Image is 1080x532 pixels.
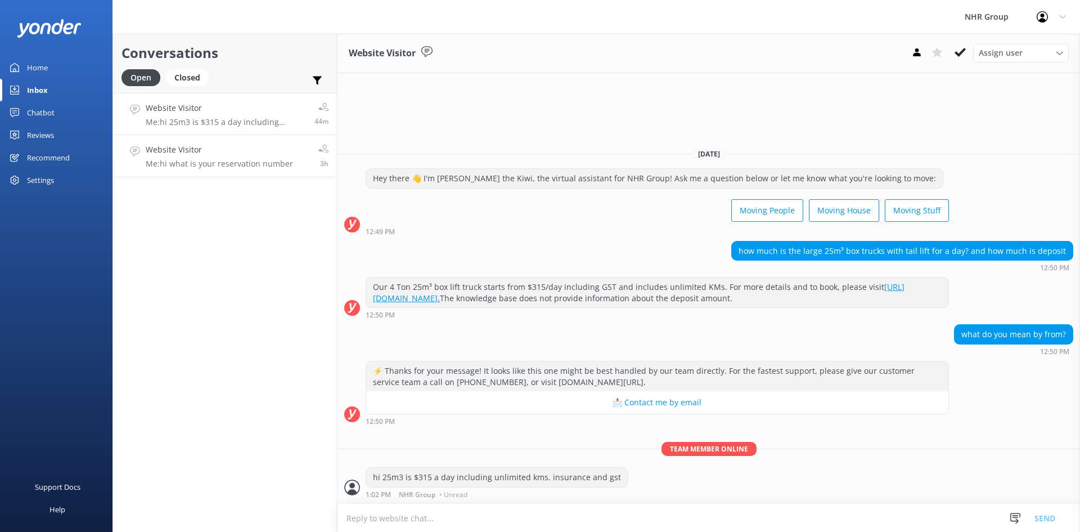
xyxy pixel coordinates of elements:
[366,227,949,235] div: Sep 01 2025 12:49pm (UTC +12:00) Pacific/Auckland
[121,71,166,83] a: Open
[27,101,55,124] div: Chatbot
[954,347,1073,355] div: Sep 01 2025 12:50pm (UTC +12:00) Pacific/Auckland
[373,281,904,303] a: [URL][DOMAIN_NAME].
[314,117,328,126] span: Sep 01 2025 01:02pm (UTC +12:00) Pacific/Auckland
[691,149,727,159] span: [DATE]
[166,69,209,86] div: Closed
[146,144,293,156] h4: Website Visitor
[320,159,328,168] span: Sep 01 2025 10:34am (UTC +12:00) Pacific/Auckland
[366,391,948,414] button: 📩 Contact me by email
[366,278,948,307] div: Our 4 Ton 25m³ box lift truck starts from $315/day including GST and includes unlimited KMs. For ...
[366,361,948,391] div: ⚡ Thanks for your message! It looks like this one might be best handled by our team directly. For...
[146,159,293,169] p: Me: hi what is your reservation number
[979,47,1023,59] span: Assign user
[35,476,80,498] div: Support Docs
[366,169,943,188] div: Hey there 👋 I'm [PERSON_NAME] the Kiwi, the virtual assistant for NHR Group! Ask me a question be...
[146,102,306,114] h4: Website Visitor
[146,117,306,127] p: Me: hi 25m3 is $315 a day including unlimited kms. insurance and gst
[809,199,879,222] button: Moving House
[27,146,70,169] div: Recommend
[113,93,337,135] a: Website VisitorMe:hi 25m3 is $315 a day including unlimited kms. insurance and gst44m
[27,79,48,101] div: Inbox
[366,312,395,319] strong: 12:50 PM
[27,124,54,146] div: Reviews
[399,491,435,498] span: NHR Group
[366,418,395,425] strong: 12:50 PM
[349,46,416,61] h3: Website Visitor
[885,199,949,222] button: Moving Stuff
[366,490,628,498] div: Sep 01 2025 01:02pm (UTC +12:00) Pacific/Auckland
[661,442,757,456] span: Team member online
[732,242,1073,261] div: how much is the large 25m³ box trucks with tail lift for a day? and how much is deposit
[366,468,628,487] div: hi 25m3 is $315 a day including unlimited kms. insurance and gst
[27,56,48,79] div: Home
[27,169,54,191] div: Settings
[366,491,391,498] strong: 1:02 PM
[973,44,1069,62] div: Assign User
[366,311,949,319] div: Sep 01 2025 12:50pm (UTC +12:00) Pacific/Auckland
[731,199,803,222] button: Moving People
[731,263,1073,271] div: Sep 01 2025 12:50pm (UTC +12:00) Pacific/Auckland
[121,42,328,64] h2: Conversations
[17,19,82,38] img: yonder-white-logo.png
[166,71,214,83] a: Closed
[366,229,395,235] strong: 12:49 PM
[1040,348,1069,355] strong: 12:50 PM
[113,135,337,177] a: Website VisitorMe:hi what is your reservation number3h
[439,491,467,498] span: • Unread
[366,417,949,425] div: Sep 01 2025 12:50pm (UTC +12:00) Pacific/Auckland
[1040,265,1069,271] strong: 12:50 PM
[955,325,1073,344] div: what do you mean by from?
[121,69,160,86] div: Open
[49,498,65,521] div: Help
